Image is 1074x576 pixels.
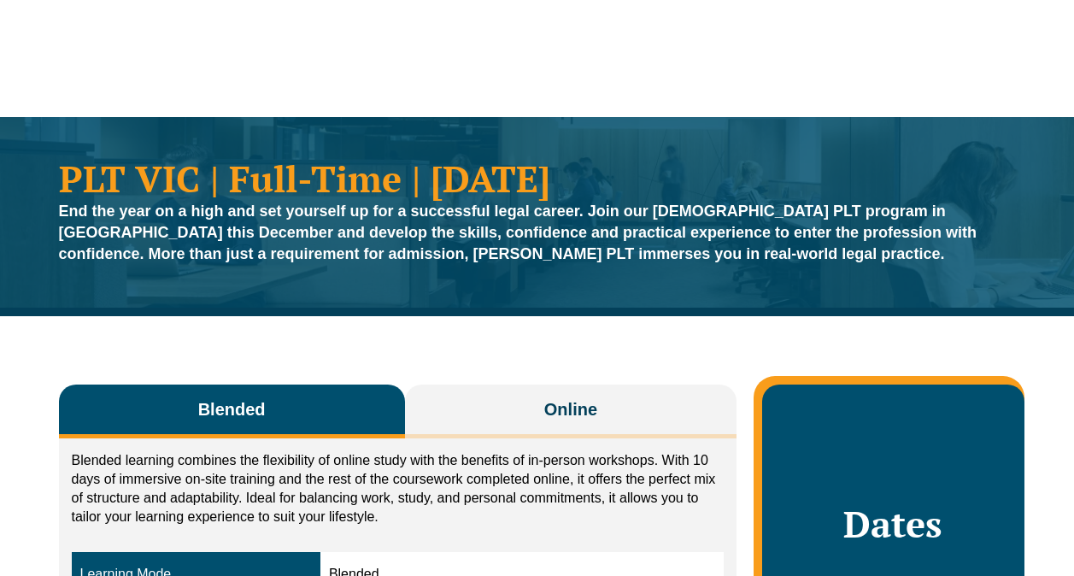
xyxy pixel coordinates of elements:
[779,503,1007,545] h2: Dates
[59,160,1016,197] h1: PLT VIC | Full-Time | [DATE]
[198,397,266,421] span: Blended
[544,397,597,421] span: Online
[72,451,725,526] p: Blended learning combines the flexibility of online study with the benefits of in-person workshop...
[59,203,977,262] strong: End the year on a high and set yourself up for a successful legal career. Join our [DEMOGRAPHIC_D...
